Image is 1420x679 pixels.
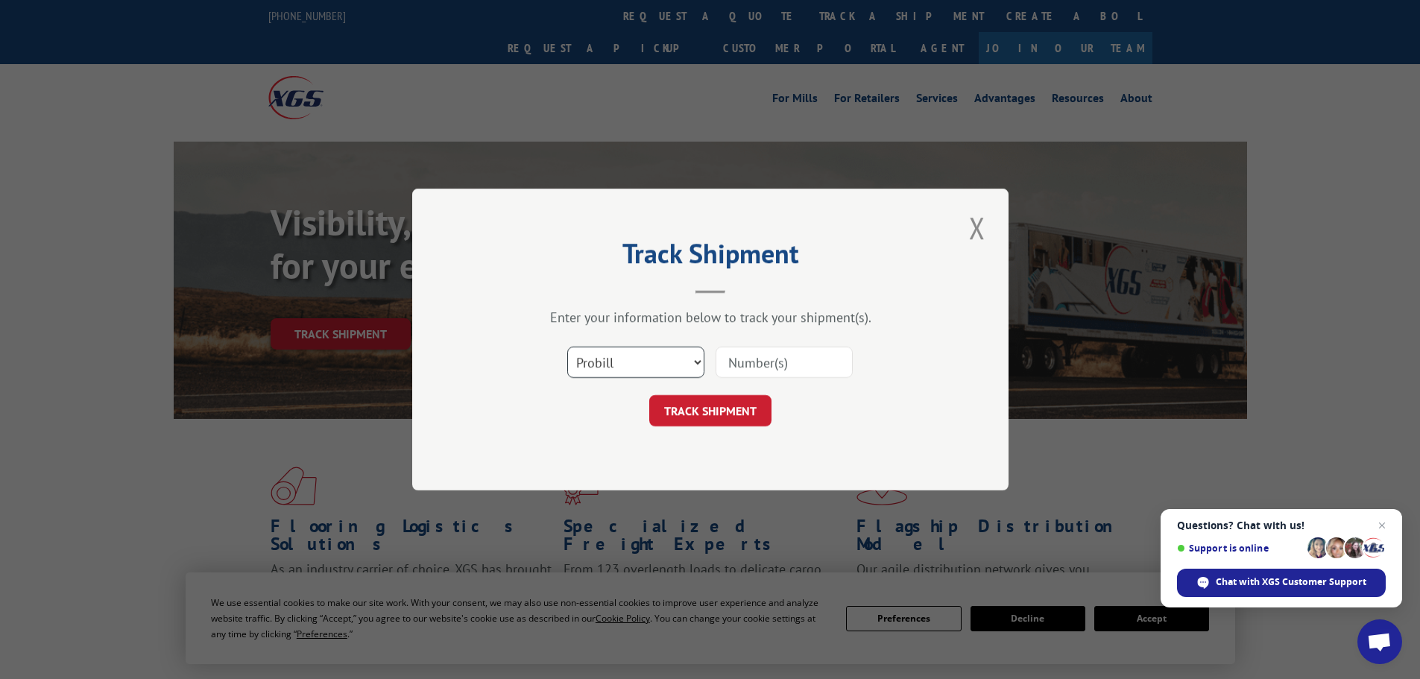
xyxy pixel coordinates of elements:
[649,395,771,426] button: TRACK SHIPMENT
[965,207,990,248] button: Close modal
[1177,543,1302,554] span: Support is online
[1357,619,1402,664] a: Open chat
[1216,575,1366,589] span: Chat with XGS Customer Support
[1177,569,1386,597] span: Chat with XGS Customer Support
[716,347,853,378] input: Number(s)
[1177,519,1386,531] span: Questions? Chat with us!
[487,309,934,326] div: Enter your information below to track your shipment(s).
[487,243,934,271] h2: Track Shipment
